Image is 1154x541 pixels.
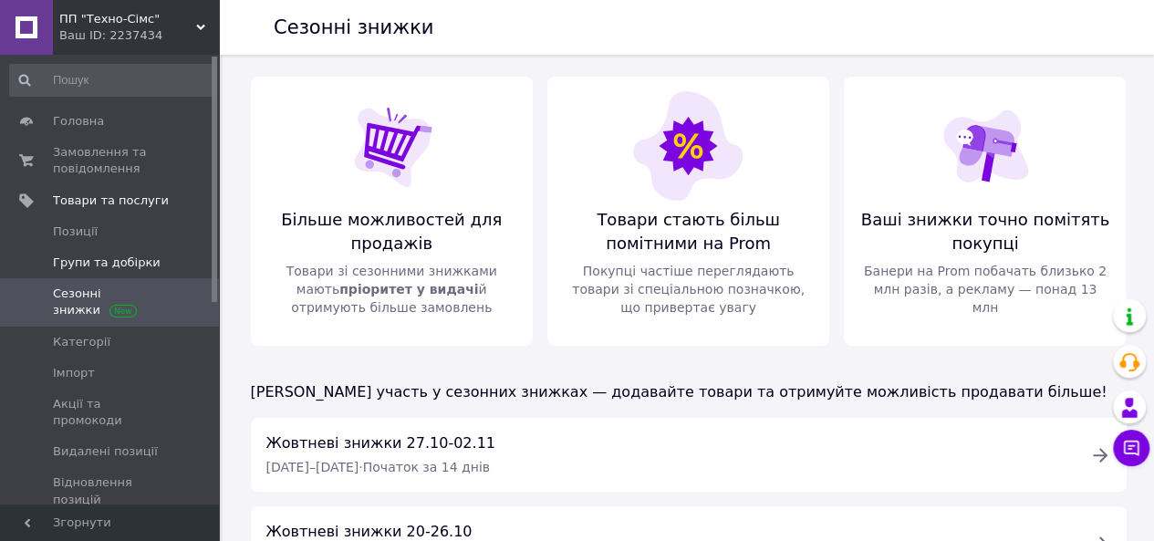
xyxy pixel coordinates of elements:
span: Покупці частіше переглядають товари зі спеціальною позначкою, що привертає увагу [562,262,815,317]
h1: Сезонні знижки [274,16,433,38]
span: Сезонні знижки [53,286,169,318]
span: Головна [53,113,104,130]
span: Категорії [53,334,110,350]
a: Жовтневі знижки 27.10-02.11[DATE]–[DATE]·Початок за 14 днів [251,418,1127,492]
span: · Початок за 14 днів [359,460,490,474]
button: Чат з покупцем [1113,430,1149,466]
span: Жовтневі знижки 20-26.10 [266,523,473,540]
span: Замовлення та повідомлення [53,144,169,177]
span: Позиції [53,224,98,240]
span: Видалені позиції [53,443,158,460]
span: Групи та добірки [53,255,161,271]
span: пріоритет у видачі [339,282,478,297]
span: Банери на Prom побачать близько 2 млн разів, а рекламу — понад 13 млн [858,262,1111,317]
span: Жовтневі знижки 27.10-02.11 [266,434,495,452]
span: Більше можливостей для продажів [265,208,518,255]
span: [PERSON_NAME] участь у сезонних знижках — додавайте товари та отримуйте можливість продавати більше! [251,383,1107,401]
span: ПП "Техно-Сімс" [59,11,196,27]
span: Імпорт [53,365,95,381]
input: Пошук [9,64,215,97]
div: Ваш ID: 2237434 [59,27,219,44]
span: Акції та промокоди [53,396,169,429]
span: Відновлення позицій [53,474,169,507]
span: Товари стають більш помітними на Prom [562,208,815,255]
span: Товари та послуги [53,192,169,209]
span: Товари зі сезонними знижками мають й отримують більше замовлень [265,262,518,317]
span: [DATE] – [DATE] [266,460,359,474]
span: Ваші знижки точно помітять покупці [858,208,1111,255]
